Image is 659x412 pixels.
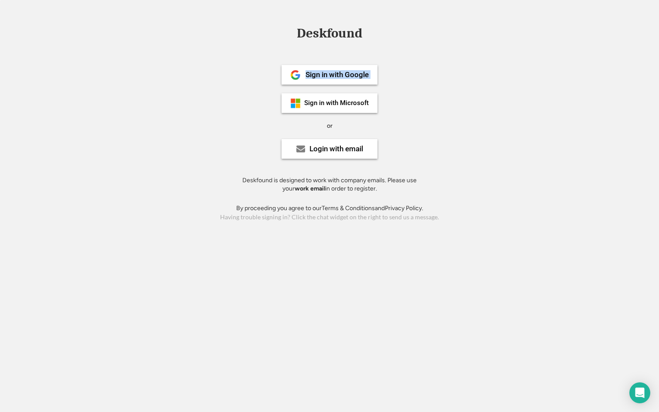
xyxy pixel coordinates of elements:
img: ms-symbollockup_mssymbol_19.png [290,98,301,109]
div: Sign in with Google [306,71,369,78]
div: Open Intercom Messenger [629,382,650,403]
div: By proceeding you agree to our and [236,204,423,213]
div: Sign in with Microsoft [304,100,369,106]
a: Privacy Policy. [385,204,423,212]
div: Login with email [309,145,363,153]
div: Deskfound [292,27,367,40]
img: 1024px-Google__G__Logo.svg.png [290,70,301,80]
strong: work email [295,185,325,192]
a: Terms & Conditions [322,204,375,212]
div: or [327,122,333,130]
div: Deskfound is designed to work with company emails. Please use your in order to register. [231,176,428,193]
